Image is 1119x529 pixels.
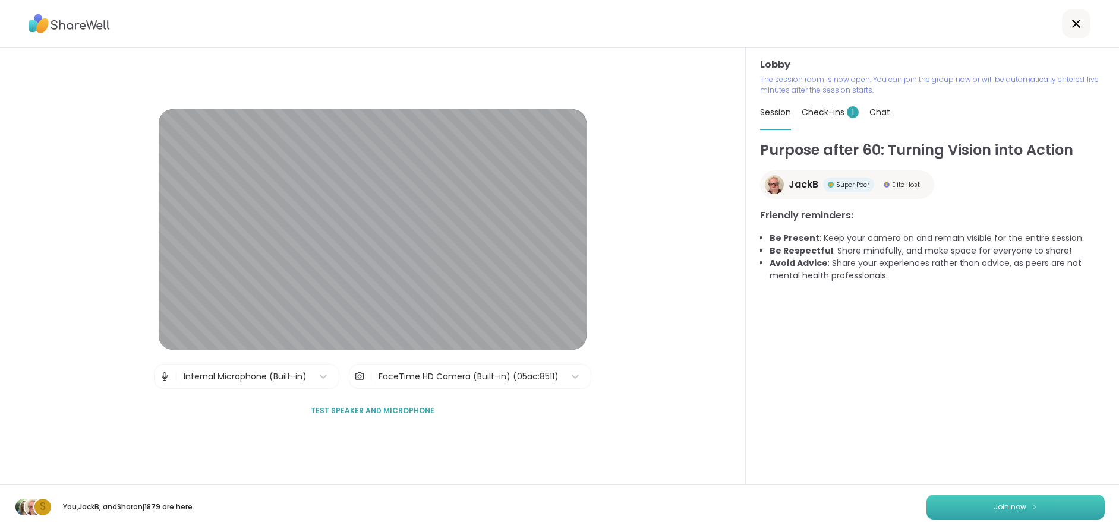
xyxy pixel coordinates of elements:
div: FaceTime HD Camera (Built-in) (05ac:8511) [379,370,559,383]
img: Super Peer [828,182,834,188]
img: ShareWell Logo [29,10,110,37]
span: Elite Host [892,180,920,189]
span: | [175,365,178,388]
img: Microphone [159,365,170,388]
span: JackB [789,178,818,192]
span: | [370,365,373,388]
li: : Share mindfully, and make space for everyone to share! [770,245,1105,257]
span: Join now [994,502,1026,512]
li: : Share your experiences rather than advice, as peers are not mental health professionals. [770,257,1105,282]
p: You, JackB , and Sharonj1879 are here. [62,502,195,512]
b: Avoid Advice [770,257,828,269]
b: Be Present [770,232,819,244]
div: Internal Microphone (Built-in) [184,370,307,383]
span: S [40,499,46,515]
span: Session [760,106,791,118]
p: The session room is now open. You can join the group now or will be automatically entered five mi... [760,74,1105,96]
button: Test speaker and microphone [306,398,439,423]
img: JackB [25,499,42,515]
h3: Friendly reminders: [760,208,1105,223]
b: Be Respectful [770,245,833,256]
h1: Purpose after 60: Turning Vision into Action [760,140,1105,161]
img: thinkfree [15,499,32,515]
li: : Keep your camera on and remain visible for the entire session. [770,232,1105,245]
span: 1 [847,106,859,118]
img: Elite Host [884,182,890,188]
img: ShareWell Logomark [1031,503,1038,510]
h3: Lobby [760,58,1105,72]
button: Join now [926,495,1105,520]
span: Super Peer [836,180,869,189]
a: JackBJackBSuper PeerSuper PeerElite HostElite Host [760,170,934,199]
span: Test speaker and microphone [311,406,434,416]
span: Chat [869,106,890,118]
span: Check-ins [802,106,859,118]
img: Camera [354,365,365,388]
img: JackB [765,175,784,194]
